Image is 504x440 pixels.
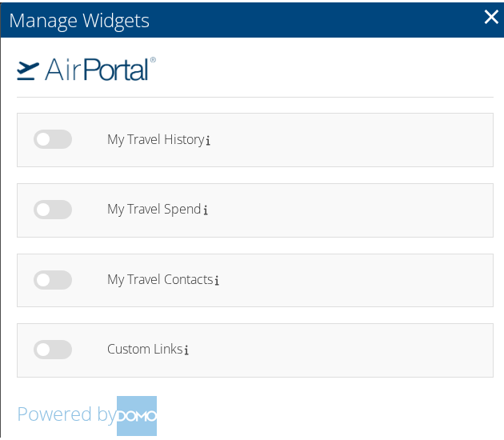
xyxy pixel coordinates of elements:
[117,394,157,434] img: domo-logo.png
[107,340,465,354] h4: Custom Links
[17,394,494,434] h2: Powered by
[17,54,156,78] img: airportal-logo.png
[107,130,465,144] h4: My Travel History
[107,200,465,214] h4: My Travel Spend
[107,270,465,284] h4: My Travel Contacts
